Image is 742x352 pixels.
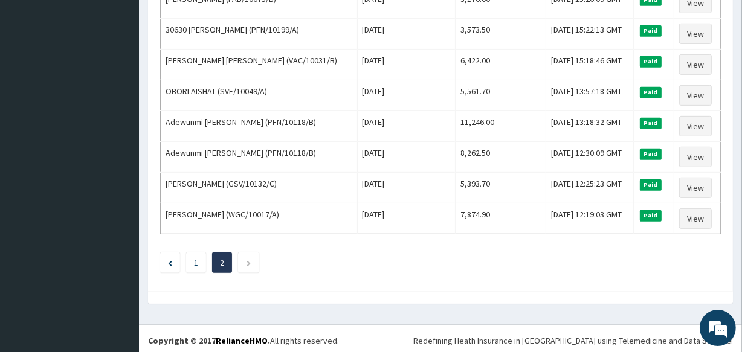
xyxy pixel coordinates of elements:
[640,87,662,98] span: Paid
[640,149,662,159] span: Paid
[168,257,172,268] a: Previous page
[546,80,634,111] td: [DATE] 13:57:18 GMT
[357,142,455,173] td: [DATE]
[161,80,358,111] td: OBORI AISHAT (SVE/10049/A)
[546,50,634,80] td: [DATE] 15:18:46 GMT
[455,111,546,142] td: 11,246.00
[679,147,712,167] a: View
[455,142,546,173] td: 8,262.50
[455,173,546,203] td: 5,393.70
[546,19,634,50] td: [DATE] 15:22:13 GMT
[357,50,455,80] td: [DATE]
[63,68,203,83] div: Chat with us now
[679,208,712,229] a: View
[194,257,198,268] a: Page 1
[161,19,358,50] td: 30630 [PERSON_NAME] (PFN/10199/A)
[357,111,455,142] td: [DATE]
[679,116,712,136] a: View
[640,210,662,221] span: Paid
[413,334,733,347] div: Redefining Heath Insurance in [GEOGRAPHIC_DATA] using Telemedicine and Data Science!
[679,85,712,106] a: View
[6,229,230,271] textarea: Type your message and hit 'Enter'
[161,173,358,203] td: [PERSON_NAME] (GSV/10132/C)
[455,80,546,111] td: 5,561.70
[679,24,712,44] a: View
[357,80,455,111] td: [DATE]
[220,257,224,268] a: Page 2 is your current page
[70,101,167,223] span: We're online!
[161,203,358,234] td: [PERSON_NAME] (WGC/10017/A)
[161,50,358,80] td: [PERSON_NAME] [PERSON_NAME] (VAC/10031/B)
[455,203,546,234] td: 7,874.90
[148,335,270,346] strong: Copyright © 2017 .
[357,173,455,203] td: [DATE]
[546,173,634,203] td: [DATE] 12:25:23 GMT
[455,50,546,80] td: 6,422.00
[640,56,662,67] span: Paid
[640,179,662,190] span: Paid
[679,54,712,75] a: View
[246,257,251,268] a: Next page
[546,111,634,142] td: [DATE] 13:18:32 GMT
[546,142,634,173] td: [DATE] 12:30:09 GMT
[640,25,662,36] span: Paid
[198,6,227,35] div: Minimize live chat window
[455,19,546,50] td: 3,573.50
[640,118,662,129] span: Paid
[216,335,268,346] a: RelianceHMO
[161,111,358,142] td: Adewunmi [PERSON_NAME] (PFN/10118/B)
[22,60,49,91] img: d_794563401_company_1708531726252_794563401
[357,203,455,234] td: [DATE]
[161,142,358,173] td: Adewunmi [PERSON_NAME] (PFN/10118/B)
[357,19,455,50] td: [DATE]
[546,203,634,234] td: [DATE] 12:19:03 GMT
[679,178,712,198] a: View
